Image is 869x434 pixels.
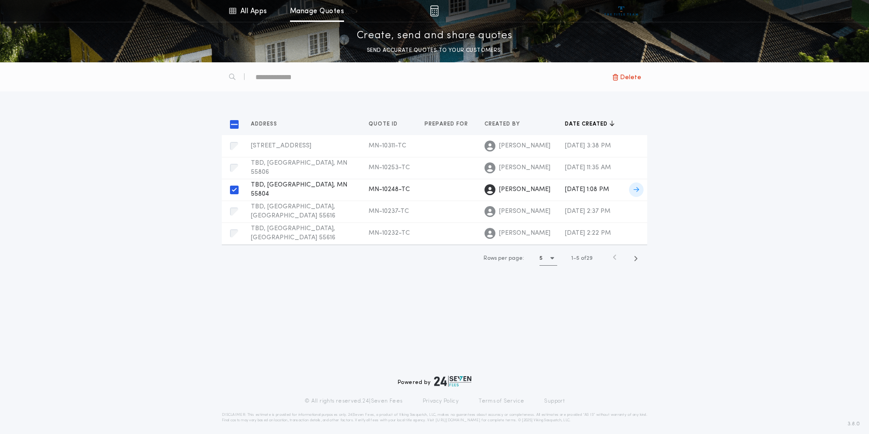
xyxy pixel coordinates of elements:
[499,185,550,194] span: [PERSON_NAME]
[565,230,611,237] span: [DATE] 2:22 PM
[251,121,279,128] span: Address
[251,160,347,176] span: TBD, [GEOGRAPHIC_DATA], MN 55806
[251,225,335,241] span: TBD, [GEOGRAPHIC_DATA], [GEOGRAPHIC_DATA] 55616
[251,142,311,149] span: [STREET_ADDRESS]
[434,376,471,387] img: logo
[435,419,480,422] a: [URL][DOMAIN_NAME]
[576,256,579,261] span: 5
[367,46,502,55] p: SEND ACCURATE QUOTES TO YOUR CUSTOMERS.
[479,398,524,405] a: Terms of Service
[565,164,611,171] span: [DATE] 11:35 AM
[484,120,527,129] button: Created by
[430,5,439,16] img: img
[484,121,522,128] span: Created by
[620,72,641,82] span: Delete
[369,142,406,149] span: MN-10311-TC
[565,142,611,149] span: [DATE] 3:38 PM
[369,164,410,171] span: MN-10253-TC
[571,256,573,261] span: 1
[423,398,459,405] a: Privacy Policy
[425,121,470,128] span: Prepared for
[251,182,347,197] span: TBD, [GEOGRAPHIC_DATA], MN 55804
[565,120,614,129] button: Date created
[305,398,403,405] p: © All rights reserved. 24|Seven Fees
[604,6,639,15] img: vs-icon
[539,254,543,263] h1: 5
[499,163,550,172] span: [PERSON_NAME]
[222,412,647,423] p: DISCLAIMER: This estimate is provided for informational purposes only. 24|Seven Fees, a product o...
[251,203,335,219] span: TBD, [GEOGRAPHIC_DATA], [GEOGRAPHIC_DATA] 55616
[369,230,410,237] span: MN-10232-TC
[565,208,610,215] span: [DATE] 2:37 PM
[606,69,647,85] button: Delete
[499,207,550,216] span: [PERSON_NAME]
[357,29,513,43] p: Create, send and share quotes
[544,398,564,405] a: Support
[499,229,550,238] span: [PERSON_NAME]
[565,186,609,193] span: [DATE] 1:08 PM
[848,420,860,428] span: 3.8.0
[539,251,557,266] button: 5
[369,208,409,215] span: MN-10237-TC
[369,121,400,128] span: Quote ID
[369,186,410,193] span: MN-10248-TC
[581,254,593,262] span: of 29
[484,256,524,261] span: Rows per page:
[251,120,284,129] button: Address
[499,141,550,151] span: [PERSON_NAME]
[369,120,405,129] button: Quote ID
[565,121,609,128] span: Date created
[398,376,471,387] div: Powered by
